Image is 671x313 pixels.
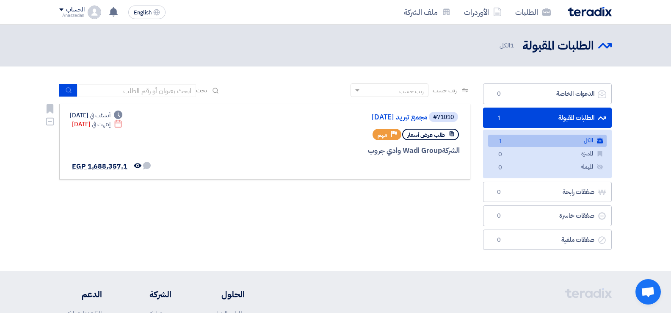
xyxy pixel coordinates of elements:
[134,10,152,16] span: English
[258,114,427,121] a: مجمع تبريد [DATE]
[77,84,196,97] input: ابحث بعنوان أو رقم الطلب
[635,279,661,305] a: Open chat
[494,212,504,220] span: 0
[196,86,207,95] span: بحث
[495,137,505,146] span: 1
[483,230,612,250] a: صفقات ملغية0
[407,131,445,139] span: طلب عرض أسعار
[483,205,612,226] a: صفقات خاسرة0
[495,150,505,159] span: 0
[59,288,102,301] li: الدعم
[127,288,171,301] li: الشركة
[72,161,127,172] span: EGP 1,688,357.1
[494,114,504,122] span: 1
[197,288,245,301] li: الحلول
[500,41,516,50] span: الكل
[433,86,457,95] span: رتب حسب
[483,83,612,104] a: الدعوات الخاصة0
[483,182,612,202] a: صفقات رابحة0
[510,41,514,50] span: 1
[508,2,558,22] a: الطلبات
[495,163,505,172] span: 0
[72,120,122,129] div: [DATE]
[88,6,101,19] img: profile_test.png
[488,148,607,160] a: المميزة
[522,38,594,54] h2: الطلبات المقبولة
[90,111,110,120] span: أنشئت في
[378,131,387,139] span: مهم
[397,2,457,22] a: ملف الشركة
[59,13,84,18] div: Anaszedan
[70,111,122,120] div: [DATE]
[457,2,508,22] a: الأوردرات
[483,108,612,128] a: الطلبات المقبولة1
[494,188,504,197] span: 0
[128,6,166,19] button: English
[92,120,110,129] span: إنتهت في
[488,161,607,173] a: المهملة
[494,90,504,98] span: 0
[488,135,607,147] a: الكل
[399,87,424,96] div: رتب حسب
[442,145,460,156] span: الشركة
[494,236,504,244] span: 0
[433,114,454,120] div: #71010
[66,6,84,14] div: الحساب
[568,7,612,17] img: Teradix logo
[256,145,460,156] div: Wadi Group وادي جروب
